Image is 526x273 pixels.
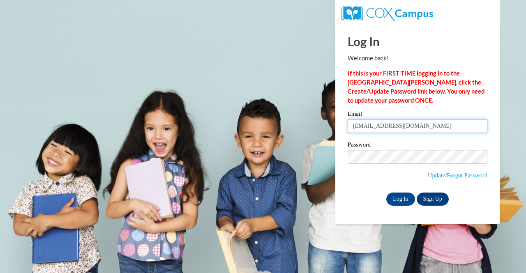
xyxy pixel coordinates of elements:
[341,6,433,21] img: COX Campus
[348,142,487,150] label: Password
[417,193,449,206] a: Sign Up
[348,70,484,104] strong: If this is your FIRST TIME logging in to the [GEOGRAPHIC_DATA][PERSON_NAME], click the Create/Upd...
[428,172,487,179] a: Update/Forgot Password
[341,9,433,16] a: COX Campus
[348,111,487,119] label: Email
[348,54,487,63] p: Welcome back!
[348,33,487,50] h1: Log In
[386,193,415,206] input: Log In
